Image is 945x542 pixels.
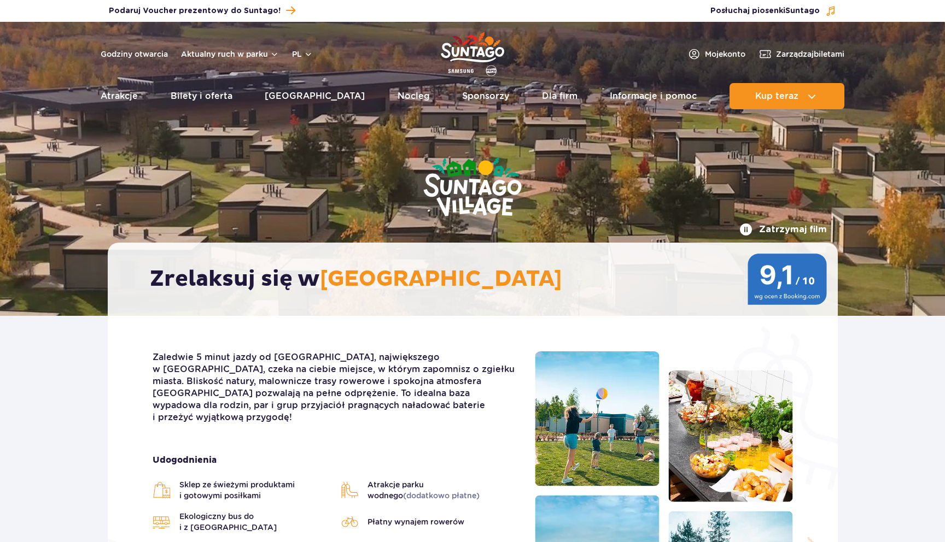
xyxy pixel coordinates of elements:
[153,454,518,466] strong: Udogodnienia
[380,115,565,261] img: Suntago Village
[441,27,504,78] a: Park of Poland
[292,49,313,60] button: pl
[265,83,365,109] a: [GEOGRAPHIC_DATA]
[181,50,279,58] button: Aktualny ruch w parku
[109,3,295,18] a: Podaruj Voucher prezentowy do Suntago!
[101,49,168,60] a: Godziny otwarcia
[179,479,330,501] span: Sklep ze świeżymi produktami i gotowymi posiłkami
[171,83,232,109] a: Bilety i oferta
[748,254,827,305] img: 9,1/10 wg ocen z Booking.com
[710,5,820,16] span: Posłuchaj piosenki
[710,5,836,16] button: Posłuchaj piosenkiSuntago
[739,223,827,236] button: Zatrzymaj film
[367,516,464,527] span: Płatny wynajem rowerów
[179,511,330,533] span: Ekologiczny bus do i z [GEOGRAPHIC_DATA]
[687,48,745,61] a: Mojekonto
[320,266,562,293] span: [GEOGRAPHIC_DATA]
[759,48,844,61] a: Zarządzajbiletami
[101,83,138,109] a: Atrakcje
[462,83,509,109] a: Sponsorzy
[730,83,844,109] button: Kup teraz
[705,49,745,60] span: Moje konto
[776,49,844,60] span: Zarządzaj biletami
[755,91,798,101] span: Kup teraz
[367,479,518,501] span: Atrakcje parku wodnego
[153,351,518,423] p: Zaledwie 5 minut jazdy od [GEOGRAPHIC_DATA], największego w [GEOGRAPHIC_DATA], czeka na ciebie mi...
[150,266,807,293] h2: Zrelaksuj się w
[109,5,281,16] span: Podaruj Voucher prezentowy do Suntago!
[785,7,820,15] span: Suntago
[403,491,480,500] span: (dodatkowo płatne)
[398,83,430,109] a: Nocleg
[542,83,577,109] a: Dla firm
[610,83,697,109] a: Informacje i pomoc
